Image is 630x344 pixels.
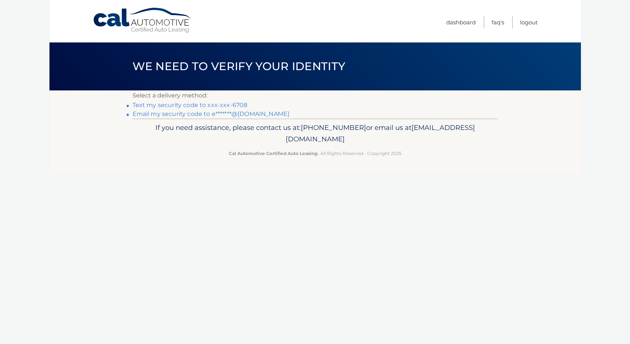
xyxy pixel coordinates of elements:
a: Text my security code to xxx-xxx-6708 [132,102,248,109]
a: FAQ's [492,16,504,28]
a: Cal Automotive [93,7,192,34]
a: Dashboard [446,16,476,28]
span: [PHONE_NUMBER] [301,123,366,132]
a: Email my security code to e*******@[DOMAIN_NAME] [132,110,290,117]
a: Logout [520,16,538,28]
p: If you need assistance, please contact us at: or email us at [137,122,493,145]
p: - All Rights Reserved - Copyright 2025 [137,149,493,157]
strong: Cal Automotive Certified Auto Leasing [229,151,317,156]
span: We need to verify your identity [132,59,345,73]
p: Select a delivery method: [132,90,498,101]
